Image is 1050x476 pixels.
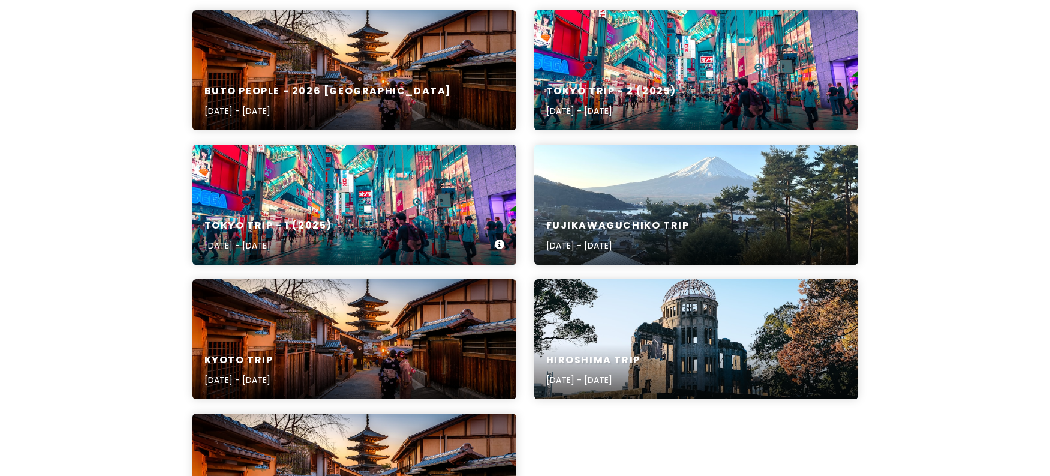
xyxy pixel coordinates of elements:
h6: Fujikawaguchiko Trip [546,220,690,232]
p: [DATE] - [DATE] [546,104,677,118]
p: [DATE] - [DATE] [204,373,273,387]
a: people walking on road near well-lit buildingsTokyo Trip - 2 (2025)[DATE] - [DATE] [534,10,858,130]
h6: Tokyo Trip - 2 (2025) [546,85,677,98]
p: [DATE] - [DATE] [204,104,452,118]
a: trees beside brown concrete buildingHiroshima Trip[DATE] - [DATE] [534,279,858,399]
h6: Tokyo Trip - 1 (2025) [204,220,333,232]
p: [DATE] - [DATE] [546,239,690,252]
a: two women in purple and pink kimono standing on streetButo People - 2026 [GEOGRAPHIC_DATA][DATE] ... [192,10,516,130]
a: people walking on road near well-lit buildingsTokyo Trip - 1 (2025)[DATE] - [DATE] [192,145,516,265]
h6: Kyoto Trip [204,354,273,367]
h6: Buto People - 2026 [GEOGRAPHIC_DATA] [204,85,452,98]
p: [DATE] - [DATE] [204,239,333,252]
a: two women in purple and pink kimono standing on streetKyoto Trip[DATE] - [DATE] [192,279,516,399]
a: A view of a snow covered mountain in the distanceFujikawaguchiko Trip[DATE] - [DATE] [534,145,858,265]
p: [DATE] - [DATE] [546,373,640,387]
h6: Hiroshima Trip [546,354,640,367]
